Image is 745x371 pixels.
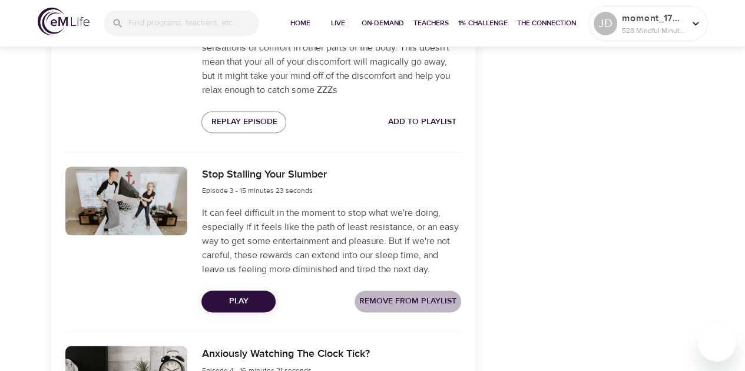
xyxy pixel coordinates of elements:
span: Replay Episode [211,115,277,129]
span: Add to Playlist [388,115,456,129]
button: Add to Playlist [383,111,461,133]
span: Episode 3 - 15 minutes 23 seconds [201,186,312,195]
span: Home [286,17,314,29]
span: Play [211,294,266,309]
h6: Anxiously Watching The Clock Tick? [201,346,369,363]
p: It can feel difficult in the moment to stop what we're doing, especially if it feels like the pat... [201,206,461,276]
button: Remove from Playlist [355,290,461,312]
span: 1% Challenge [458,17,508,29]
input: Find programs, teachers, etc... [128,11,259,36]
p: moment_1745271098 [622,11,684,25]
button: Replay Episode [201,111,286,133]
p: 528 Mindful Minutes [622,25,684,36]
span: On-Demand [362,17,404,29]
span: Remove from Playlist [359,294,456,309]
button: Play [201,290,276,312]
span: The Connection [517,17,576,29]
img: logo [38,8,90,35]
span: Teachers [413,17,449,29]
div: JD [594,12,617,35]
span: Live [324,17,352,29]
iframe: Button to launch messaging window [698,324,736,362]
h6: Stop Stalling Your Slumber [201,166,326,183]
